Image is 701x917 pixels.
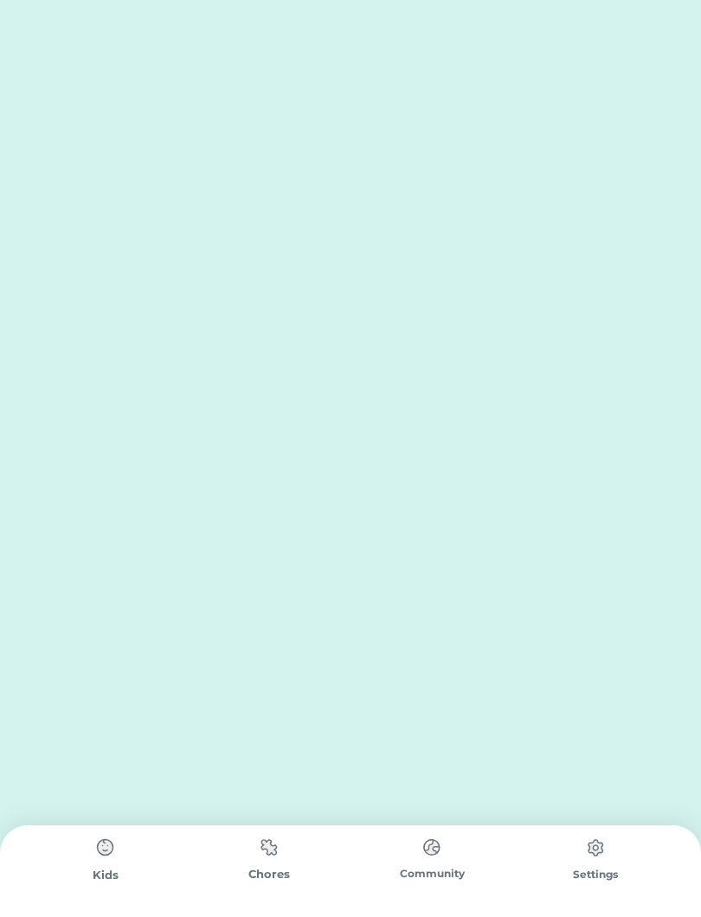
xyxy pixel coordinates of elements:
[415,830,449,864] img: type%3Dchores%2C%20state%3Ddefault.svg
[188,866,351,883] div: Chores
[350,866,514,882] div: Community
[24,867,188,884] div: Kids
[252,830,286,864] img: type%3Dchores%2C%20state%3Ddefault.svg
[578,830,613,865] img: type%3Dchores%2C%20state%3Ddefault.svg
[514,867,678,882] div: Settings
[88,830,123,865] img: type%3Dchores%2C%20state%3Ddefault.svg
